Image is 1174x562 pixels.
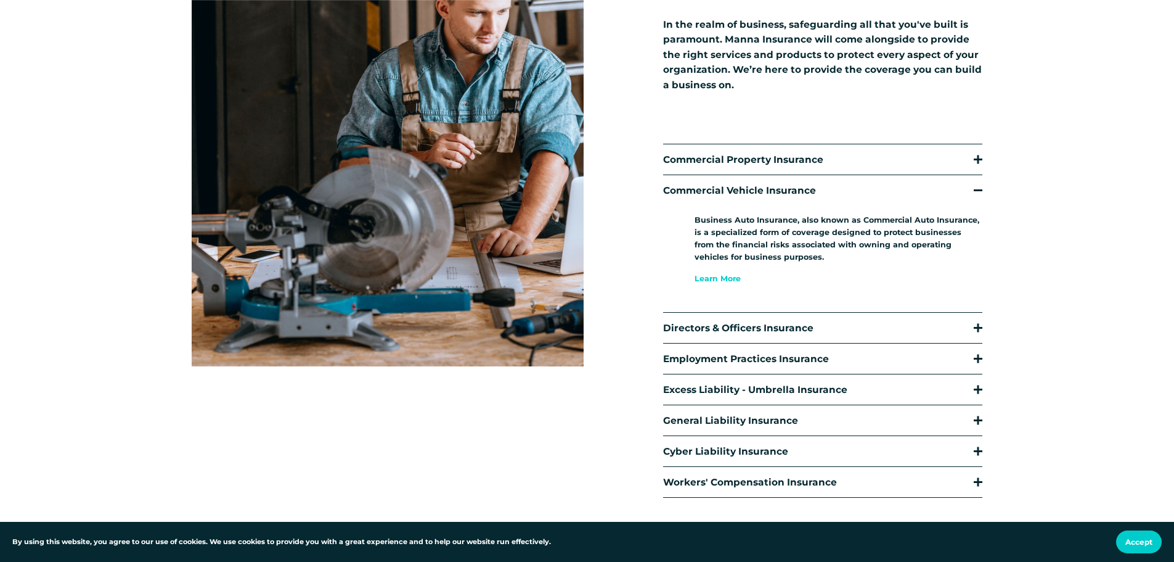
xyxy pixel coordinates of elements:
button: General Liability Insurance [663,405,982,436]
span: Workers' Compensation Insurance [663,476,974,488]
p: Business Auto Insurance, also known as Commercial Auto Insurance, is a specialized form of covera... [695,214,982,264]
p: In the realm of business, safeguarding all that you've built is paramount. Manna Insurance will c... [663,17,982,93]
span: Directors & Officers Insurance [663,322,974,334]
span: Cyber Liability Insurance [663,445,974,457]
button: Excess Liability - Umbrella Insurance [663,374,982,405]
div: Commercial Vehicle Insurance [663,205,982,312]
button: Cyber Liability Insurance [663,436,982,466]
span: Commercial Vehicle Insurance [663,184,974,196]
p: By using this website, you agree to our use of cookies. We use cookies to provide you with a grea... [12,537,551,548]
span: Employment Practices Insurance [663,353,974,365]
span: General Liability Insurance [663,415,974,426]
button: Commercial Property Insurance [663,144,982,175]
a: Learn More [695,274,741,283]
button: Commercial Vehicle Insurance [663,175,982,205]
span: Commercial Property Insurance [663,154,974,165]
button: Workers' Compensation Insurance [663,467,982,497]
span: Excess Liability - Umbrella Insurance [663,384,974,395]
button: Accept [1116,531,1162,553]
button: Directors & Officers Insurance [663,313,982,343]
span: Accept [1125,537,1152,547]
button: Employment Practices Insurance [663,344,982,374]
